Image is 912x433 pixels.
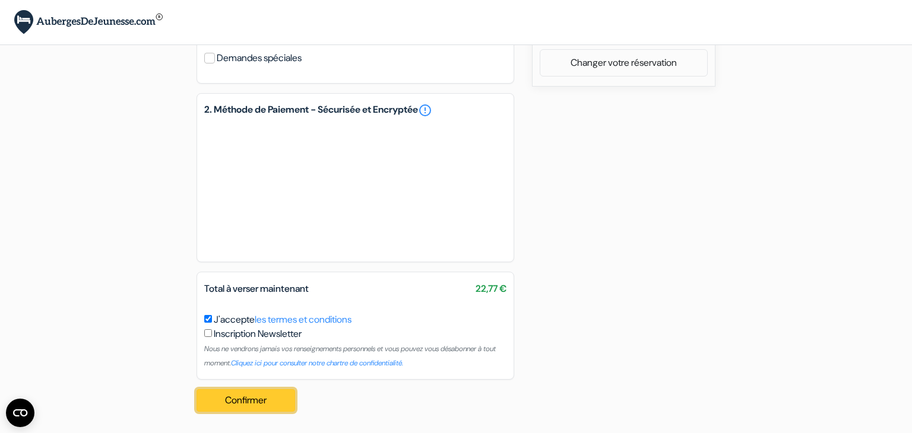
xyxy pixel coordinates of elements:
[204,103,506,117] h5: 2. Méthode de Paiement - Sécurisée et Encryptée
[197,389,295,412] button: Confirmer
[231,358,403,368] a: Cliquez ici pour consulter notre chartre de confidentialité.
[204,344,496,368] small: Nous ne vendrons jamais vos renseignements personnels et vous pouvez vous désabonner à tout moment.
[214,327,302,341] label: Inscription Newsletter
[204,282,309,295] span: Total à verser maintenant
[540,52,707,74] a: Changer votre réservation
[217,50,302,66] label: Demandes spéciales
[255,313,351,326] a: les termes et conditions
[476,282,506,296] span: 22,77 €
[214,313,351,327] label: J'accepte
[6,399,34,427] button: Ouvrir le widget CMP
[14,10,163,34] img: AubergesDeJeunesse.com
[202,120,509,254] iframe: Cadre de saisie sécurisé pour le paiement
[418,103,432,117] a: error_outline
